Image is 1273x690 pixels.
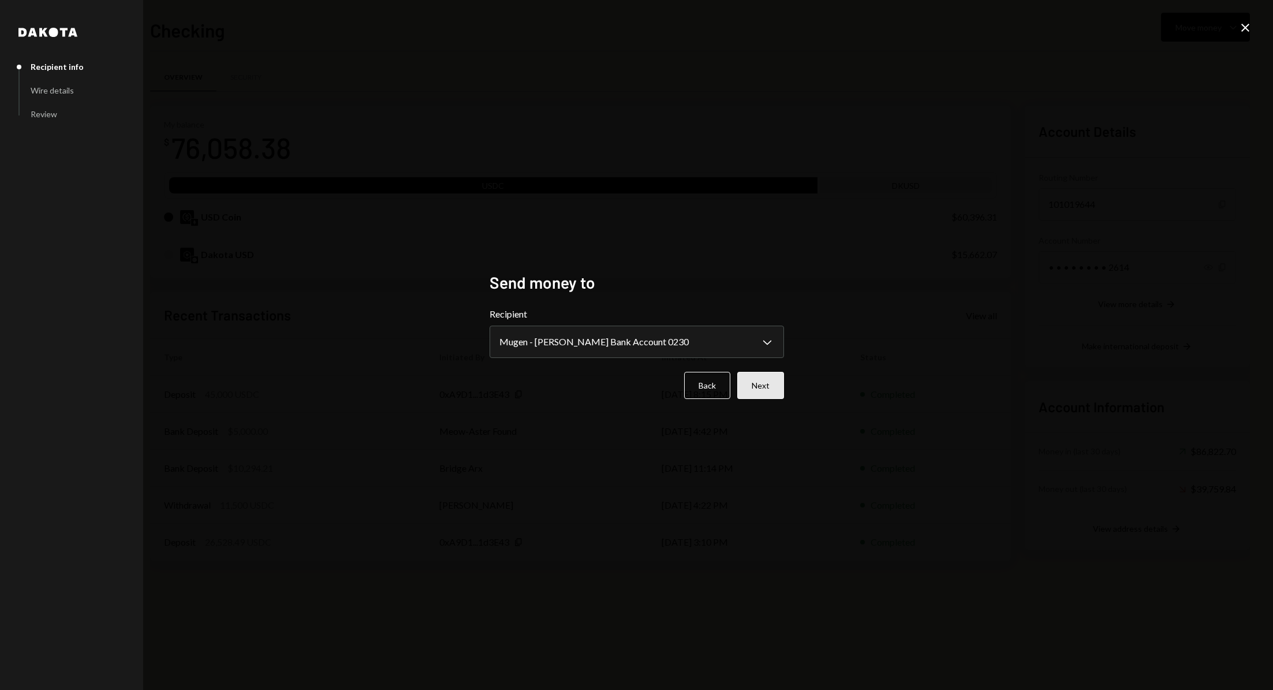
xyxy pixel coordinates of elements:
[31,62,84,72] div: Recipient info
[737,372,784,399] button: Next
[684,372,730,399] button: Back
[31,85,74,95] div: Wire details
[490,307,784,321] label: Recipient
[31,109,57,119] div: Review
[490,326,784,358] button: Recipient
[490,271,784,294] h2: Send money to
